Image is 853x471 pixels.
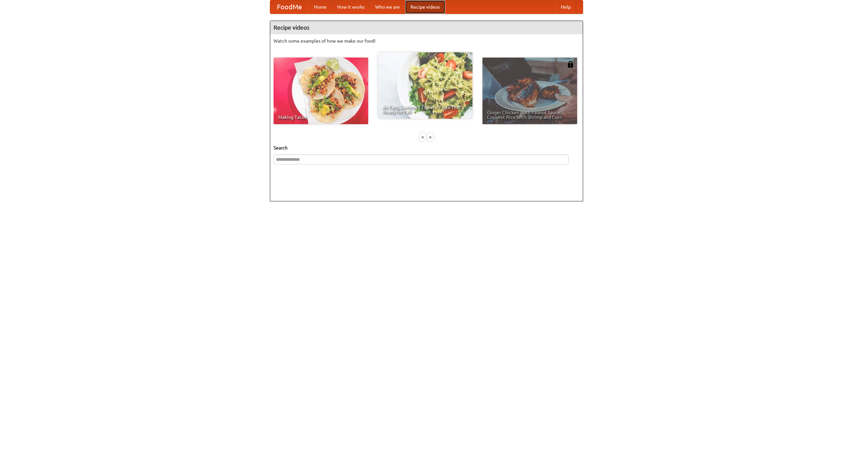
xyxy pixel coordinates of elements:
p: Watch some examples of how we make our food! [274,38,579,44]
a: Help [555,0,576,14]
a: How it works [332,0,370,14]
a: Home [309,0,332,14]
a: Who we are [370,0,405,14]
h5: Search [274,144,579,151]
img: 483408.png [567,61,574,68]
span: An Easy, Summery Tomato Pasta That's Ready for Fall [383,105,468,114]
a: Recipe videos [405,0,445,14]
div: « [420,133,426,141]
h4: Recipe videos [270,21,583,34]
a: FoodMe [270,0,309,14]
a: Making Tacos [274,58,368,124]
a: An Easy, Summery Tomato Pasta That's Ready for Fall [378,52,472,119]
span: Making Tacos [278,115,364,119]
div: » [427,133,433,141]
